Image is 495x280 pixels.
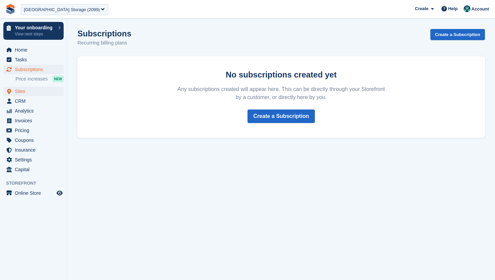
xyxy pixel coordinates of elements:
[77,29,131,38] h1: Subscriptions
[448,5,458,12] span: Help
[3,106,64,116] a: menu
[15,45,55,55] span: Home
[3,155,64,164] a: menu
[15,126,55,135] span: Pricing
[247,110,315,123] a: Create a Subscription
[3,55,64,64] a: menu
[53,75,64,82] div: NEW
[15,55,55,64] span: Tasks
[15,65,55,74] span: Subscriptions
[15,135,55,145] span: Coupons
[3,116,64,125] a: menu
[3,87,64,96] a: menu
[15,96,55,106] span: CRM
[77,39,131,47] p: Recurring billing plans
[175,85,388,101] p: Any subscriptions created will appear here. This can be directly through your Storefront by a cus...
[464,5,470,12] img: Jennifer Ofodile
[15,76,48,82] span: Price increases
[3,145,64,155] a: menu
[15,25,55,30] p: Your onboarding
[3,45,64,55] a: menu
[15,106,55,116] span: Analytics
[471,6,489,12] span: Account
[15,116,55,125] span: Invoices
[3,188,64,198] a: menu
[3,65,64,74] a: menu
[24,6,100,13] div: [GEOGRAPHIC_DATA] Storage (2099)
[5,4,15,14] img: stora-icon-8386f47178a22dfd0bd8f6a31ec36ba5ce8667c1dd55bd0f319d3a0aa187defe.svg
[430,29,485,40] a: Create a Subscription
[6,180,67,187] span: Storefront
[3,135,64,145] a: menu
[15,165,55,174] span: Capital
[415,5,428,12] span: Create
[15,87,55,96] span: Sites
[3,96,64,106] a: menu
[226,70,336,79] strong: No subscriptions created yet
[3,165,64,174] a: menu
[56,189,64,197] a: Preview store
[3,22,64,40] a: Your onboarding View next steps
[15,75,64,83] a: Price increases NEW
[15,188,55,198] span: Online Store
[15,145,55,155] span: Insurance
[3,126,64,135] a: menu
[15,155,55,164] span: Settings
[15,31,55,37] p: View next steps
